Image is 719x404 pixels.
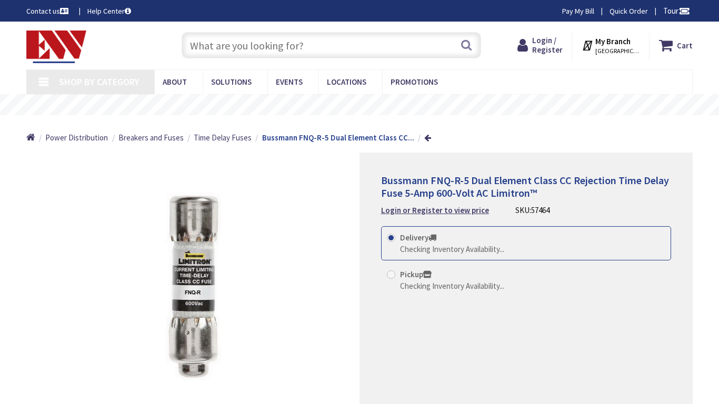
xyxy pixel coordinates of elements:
[194,133,252,143] span: Time Delay Fuses
[659,36,693,55] a: Cart
[262,133,414,143] strong: Bussmann FNQ-R-5 Dual Element Class CC...
[391,77,438,87] span: Promotions
[400,269,432,279] strong: Pickup
[562,6,594,16] a: Pay My Bill
[400,280,504,291] div: Checking Inventory Availability...
[381,174,669,199] span: Bussmann FNQ-R-5 Dual Element Class CC Rejection Time Delay Fuse 5-Amp 600-Volt AC Limitron™
[276,77,303,87] span: Events
[531,205,550,215] span: 57464
[59,76,139,88] span: Shop By Category
[582,36,640,55] div: My Branch [GEOGRAPHIC_DATA], [GEOGRAPHIC_DATA]
[663,6,690,16] span: Tour
[80,173,306,399] img: Bussmann FNQ-R-5 Dual Element Class CC Rejection Time Delay Fuse 5-Amp 600-Volt AC Limitron™
[87,6,131,16] a: Help Center
[45,133,108,143] span: Power Distribution
[532,35,563,55] span: Login / Register
[163,77,187,87] span: About
[211,77,252,87] span: Solutions
[45,132,108,143] a: Power Distribution
[273,99,465,111] rs-layer: Free Same Day Pickup at 19 Locations
[381,205,489,216] a: Login or Register to view price
[26,6,71,16] a: Contact us
[515,205,550,216] div: SKU:
[400,233,436,243] strong: Delivery
[595,36,631,46] strong: My Branch
[327,77,366,87] span: Locations
[610,6,648,16] a: Quick Order
[677,36,693,55] strong: Cart
[118,132,184,143] a: Breakers and Fuses
[194,132,252,143] a: Time Delay Fuses
[400,244,504,255] div: Checking Inventory Availability...
[118,133,184,143] span: Breakers and Fuses
[381,205,489,215] strong: Login or Register to view price
[182,32,481,58] input: What are you looking for?
[26,31,86,63] img: Electrical Wholesalers, Inc.
[595,47,640,55] span: [GEOGRAPHIC_DATA], [GEOGRAPHIC_DATA]
[517,36,563,55] a: Login / Register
